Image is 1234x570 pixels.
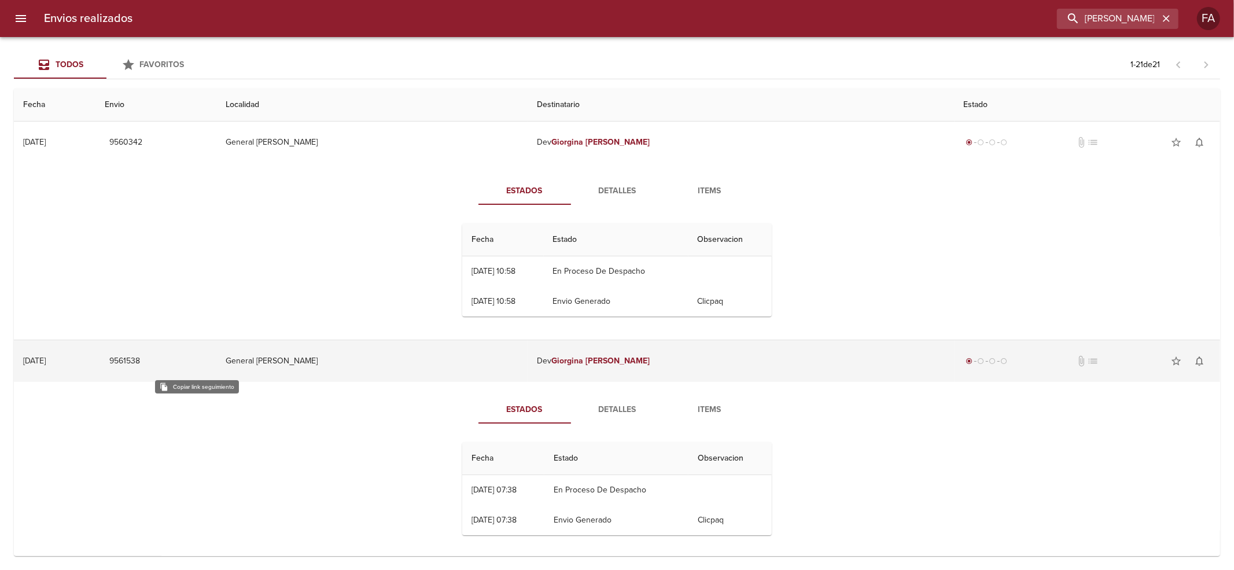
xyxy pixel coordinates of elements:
[964,355,1010,367] div: Generado
[462,442,772,535] table: Tabla de seguimiento
[1057,9,1159,29] input: buscar
[671,184,749,198] span: Items
[1188,131,1211,154] button: Activar notificaciones
[216,89,528,122] th: Localidad
[1194,355,1205,367] span: notifications_none
[585,356,650,366] em: [PERSON_NAME]
[1001,358,1008,365] span: radio_button_unchecked
[688,223,772,256] th: Observacion
[478,396,756,424] div: Tabs detalle de guia
[105,351,145,372] button: 9561538
[23,137,46,147] div: [DATE]
[1165,58,1192,70] span: Pagina anterior
[528,89,954,122] th: Destinatario
[216,122,528,163] td: General [PERSON_NAME]
[978,139,985,146] span: radio_button_unchecked
[14,89,95,122] th: Fecha
[485,184,564,198] span: Estados
[462,223,772,317] table: Tabla de seguimiento
[551,137,583,147] em: Giorgina
[1194,137,1205,148] span: notifications_none
[216,340,528,382] td: General [PERSON_NAME]
[964,137,1010,148] div: Generado
[95,89,217,122] th: Envio
[109,354,140,369] span: 9561538
[7,5,35,32] button: menu
[989,139,996,146] span: radio_button_unchecked
[1001,139,1008,146] span: radio_button_unchecked
[109,135,142,150] span: 9560342
[966,358,973,365] span: radio_button_checked
[472,266,515,276] div: [DATE] 10:58
[44,9,132,28] h6: Envios realizados
[1170,137,1182,148] span: star_border
[1197,7,1220,30] div: FA
[14,51,199,79] div: Tabs Envios
[585,137,650,147] em: [PERSON_NAME]
[1087,137,1099,148] span: No tiene pedido asociado
[462,223,544,256] th: Fecha
[688,286,772,317] td: Clicpaq
[472,296,515,306] div: [DATE] 10:58
[528,122,954,163] td: Dev
[528,340,954,382] td: Dev
[1087,355,1099,367] span: No tiene pedido asociado
[688,505,772,535] td: Clicpaq
[472,515,517,525] div: [DATE] 07:38
[1165,350,1188,373] button: Agregar a favoritos
[1170,355,1182,367] span: star_border
[544,475,688,505] td: En Proceso De Despacho
[544,442,688,475] th: Estado
[578,184,657,198] span: Detalles
[1075,137,1087,148] span: No tiene documentos adjuntos
[23,356,46,366] div: [DATE]
[462,442,544,475] th: Fecha
[1130,59,1160,71] p: 1 - 21 de 21
[485,403,564,417] span: Estados
[966,139,973,146] span: radio_button_checked
[56,60,83,69] span: Todos
[1192,51,1220,79] span: Pagina siguiente
[1188,350,1211,373] button: Activar notificaciones
[544,256,688,286] td: En Proceso De Despacho
[544,223,688,256] th: Estado
[671,403,749,417] span: Items
[688,442,772,475] th: Observacion
[105,132,147,153] button: 9560342
[551,356,583,366] em: Giorgina
[478,177,756,205] div: Tabs detalle de guia
[1165,131,1188,154] button: Agregar a favoritos
[544,505,688,535] td: Envio Generado
[578,403,657,417] span: Detalles
[544,286,688,317] td: Envio Generado
[978,358,985,365] span: radio_button_unchecked
[140,60,185,69] span: Favoritos
[1075,355,1087,367] span: No tiene documentos adjuntos
[955,89,1220,122] th: Estado
[989,358,996,365] span: radio_button_unchecked
[472,485,517,495] div: [DATE] 07:38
